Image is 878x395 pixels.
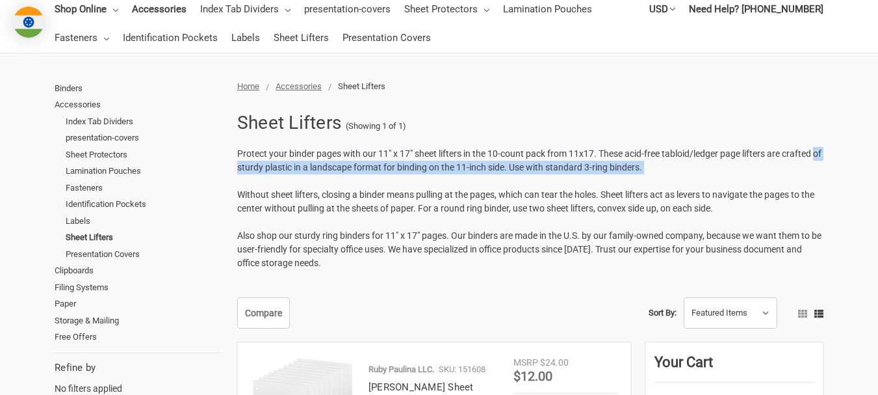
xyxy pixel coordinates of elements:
[66,163,223,180] a: Lamination Pouches
[55,279,223,296] a: Filing Systems
[439,363,485,376] p: SKU: 151608
[237,189,814,213] span: Without sheet lifters, closing a binder means pulling at the pages, which can tear the holes. She...
[513,356,538,370] div: MSRP
[654,351,814,383] div: Your Cart
[237,148,821,172] span: Protect your binder pages with our 11" x 17" sheet lifters in the 10-count pack from 11x17. These...
[237,106,341,140] h1: Sheet Lifters
[55,312,223,329] a: Storage & Mailing
[13,7,44,38] img: duty and tax information for India
[66,196,223,213] a: Identification Pockets
[55,96,223,113] a: Accessories
[540,357,569,368] span: $24.00
[55,23,109,52] a: Fasteners
[66,113,223,130] a: Index Tab Dividers
[66,229,223,246] a: Sheet Lifters
[66,146,223,163] a: Sheet Protectors
[66,129,223,146] a: presentation-covers
[237,230,821,268] span: Also shop our sturdy ring binders for 11" x 17" pages. Our binders are made in the U.S. by our fa...
[771,360,878,395] iframe: Google Customer Reviews
[276,81,322,91] a: Accessories
[55,361,223,375] h5: Refine by
[231,23,260,52] a: Labels
[237,81,259,91] a: Home
[338,81,385,91] span: Sheet Lifters
[342,23,431,52] a: Presentation Covers
[123,23,218,52] a: Identification Pockets
[55,262,223,279] a: Clipboards
[346,120,406,133] span: (Showing 1 of 1)
[237,297,290,329] a: Compare
[649,303,677,323] label: Sort By:
[55,80,223,97] a: Binders
[55,295,223,312] a: Paper
[66,180,223,197] a: Fasteners
[66,246,223,263] a: Presentation Covers
[368,363,434,376] p: Ruby Paulina LLC.
[513,368,552,384] span: $12.00
[66,213,223,230] a: Labels
[274,23,329,52] a: Sheet Lifters
[55,329,223,346] a: Free Offers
